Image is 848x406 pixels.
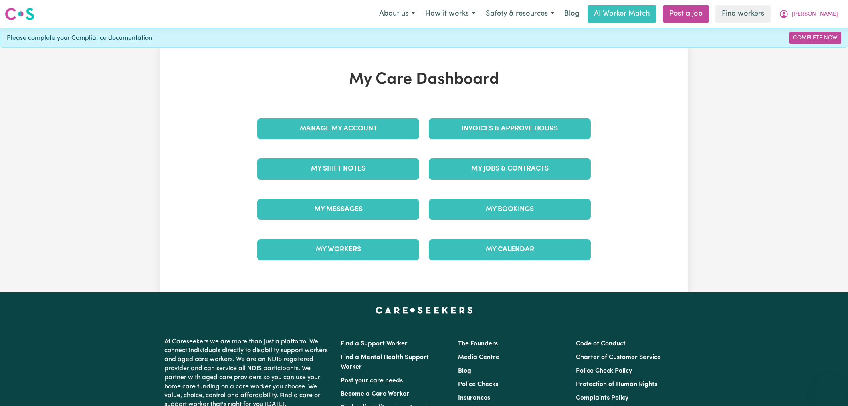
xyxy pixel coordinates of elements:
a: Protection of Human Rights [576,381,657,388]
a: Find a Mental Health Support Worker [341,354,429,370]
a: Blog [458,368,471,374]
img: Careseekers logo [5,7,34,21]
a: Careseekers home page [376,307,473,313]
a: The Founders [458,341,498,347]
a: My Shift Notes [257,158,419,179]
a: Become a Care Worker [341,391,409,397]
a: Complaints Policy [576,395,628,401]
a: Insurances [458,395,490,401]
a: My Bookings [429,199,591,220]
a: Police Checks [458,381,498,388]
a: Charter of Customer Service [576,354,661,361]
button: Safety & resources [481,6,559,22]
h1: My Care Dashboard [252,70,596,89]
a: Media Centre [458,354,499,361]
a: Post your care needs [341,378,403,384]
a: Careseekers logo [5,5,34,23]
button: How it works [420,6,481,22]
a: Find a Support Worker [341,341,408,347]
a: My Calendar [429,239,591,260]
a: Find workers [715,5,771,23]
a: Blog [559,5,584,23]
a: My Jobs & Contracts [429,158,591,179]
span: Please complete your Compliance documentation. [7,33,154,43]
a: Complete Now [789,32,841,44]
a: My Workers [257,239,419,260]
a: My Messages [257,199,419,220]
a: Invoices & Approve Hours [429,118,591,139]
a: Code of Conduct [576,341,626,347]
a: Police Check Policy [576,368,632,374]
a: Post a job [663,5,709,23]
a: Manage My Account [257,118,419,139]
button: My Account [774,6,843,22]
span: [PERSON_NAME] [792,10,838,19]
a: AI Worker Match [588,5,656,23]
button: About us [374,6,420,22]
iframe: Button to launch messaging window [816,374,842,400]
